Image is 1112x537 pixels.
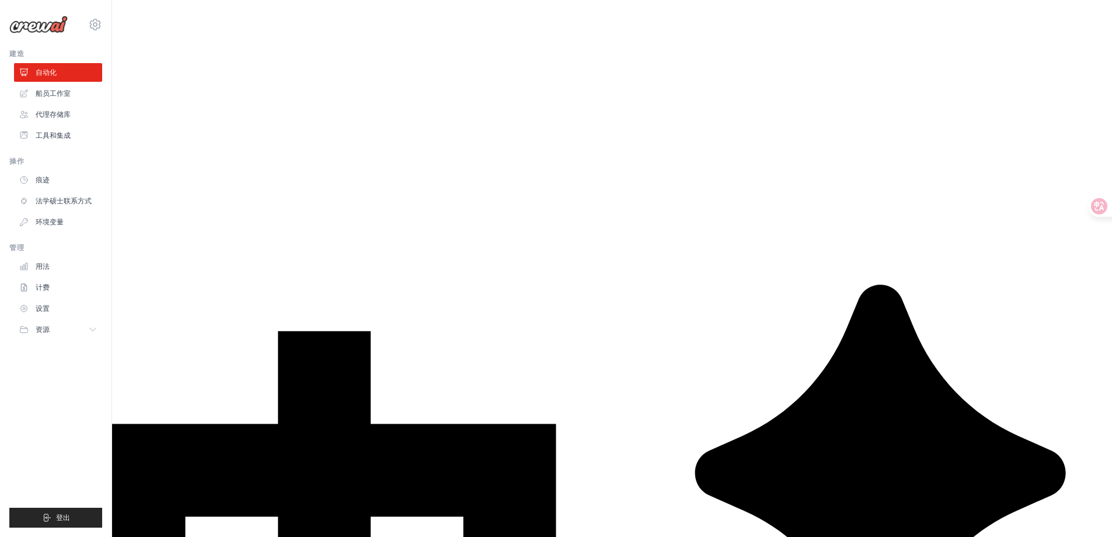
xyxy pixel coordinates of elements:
font: 船员工作室 [36,89,71,98]
font: 计费 [36,283,50,292]
font: 登出 [56,514,70,522]
font: 操作 [9,157,24,165]
iframe: 聊天小工具 [1054,481,1112,537]
a: 代理存储库 [14,105,102,124]
button: 资源 [14,320,102,339]
a: 自动化 [14,63,102,82]
font: 建造 [9,50,24,58]
a: 计费 [14,278,102,297]
a: 环境变量 [14,213,102,231]
a: 设置 [14,299,102,318]
a: 船员工作室 [14,84,102,103]
div: 聊天小组件 [1054,481,1112,537]
font: 环境变量 [36,218,64,226]
a: 工具和集成 [14,126,102,145]
font: 资源 [36,325,50,334]
font: 管理 [9,244,24,252]
a: 用法 [14,257,102,276]
button: 登出 [9,508,102,528]
font: 用法 [36,262,50,271]
font: 痕迹 [36,176,50,184]
font: 设置 [36,304,50,313]
a: 痕迹 [14,171,102,189]
a: 法学硕士联系方式 [14,192,102,210]
img: 标识 [9,16,68,33]
font: 法学硕士联系方式 [36,197,92,205]
font: 代理存储库 [36,110,71,119]
font: 自动化 [36,68,57,77]
font: 工具和集成 [36,131,71,140]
